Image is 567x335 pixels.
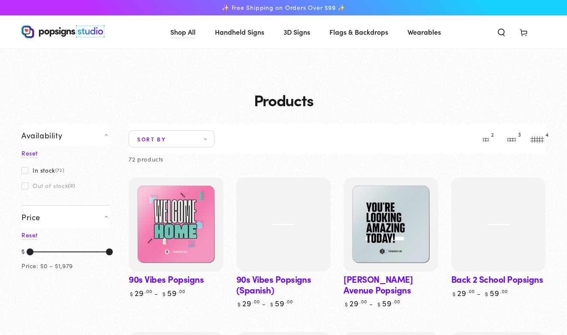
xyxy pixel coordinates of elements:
a: 90s Vibes Popsigns90s Vibes Popsigns [129,177,223,272]
a: Back 2 School PopsignsBack 2 School Popsigns [451,177,546,272]
span: Price [21,212,40,222]
button: 3 [503,130,520,147]
a: Handheld Signs [208,21,271,43]
span: Handheld Signs [215,26,264,38]
img: Popsigns Studio [21,25,105,38]
summary: Price [21,205,109,228]
span: ✨ Free Shipping on Orders Over $99 ✨ [222,4,345,12]
span: (0) [68,183,75,188]
a: Reset [21,149,38,158]
a: Shop All [164,21,202,43]
div: Price: $0 – $1,979 [21,260,73,271]
span: 3D Signs [283,26,310,38]
a: 3D Signs [277,21,317,43]
summary: Search our site [490,22,513,41]
p: 72 products [129,154,163,165]
label: In stock [21,167,64,173]
a: Wearables [401,21,447,43]
summary: Availability [21,124,109,147]
a: Reset [21,230,38,240]
a: Ambrose Avenue PopsignsAmbrose Avenue Popsigns [344,177,438,272]
span: Wearables [407,26,441,38]
span: Shop All [170,26,196,38]
label: Out of stock [21,182,75,189]
div: $ [21,246,25,258]
h1: Products [21,91,546,108]
button: 2 [477,130,494,147]
a: 90s Vibes Popsigns (Spanish)90s Vibes Popsigns (Spanish) [236,177,331,272]
span: (72) [55,167,64,173]
span: Availability [21,130,62,140]
summary: Sort by [129,130,214,147]
a: Flags & Backdrops [323,21,395,43]
span: Flags & Backdrops [329,26,388,38]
